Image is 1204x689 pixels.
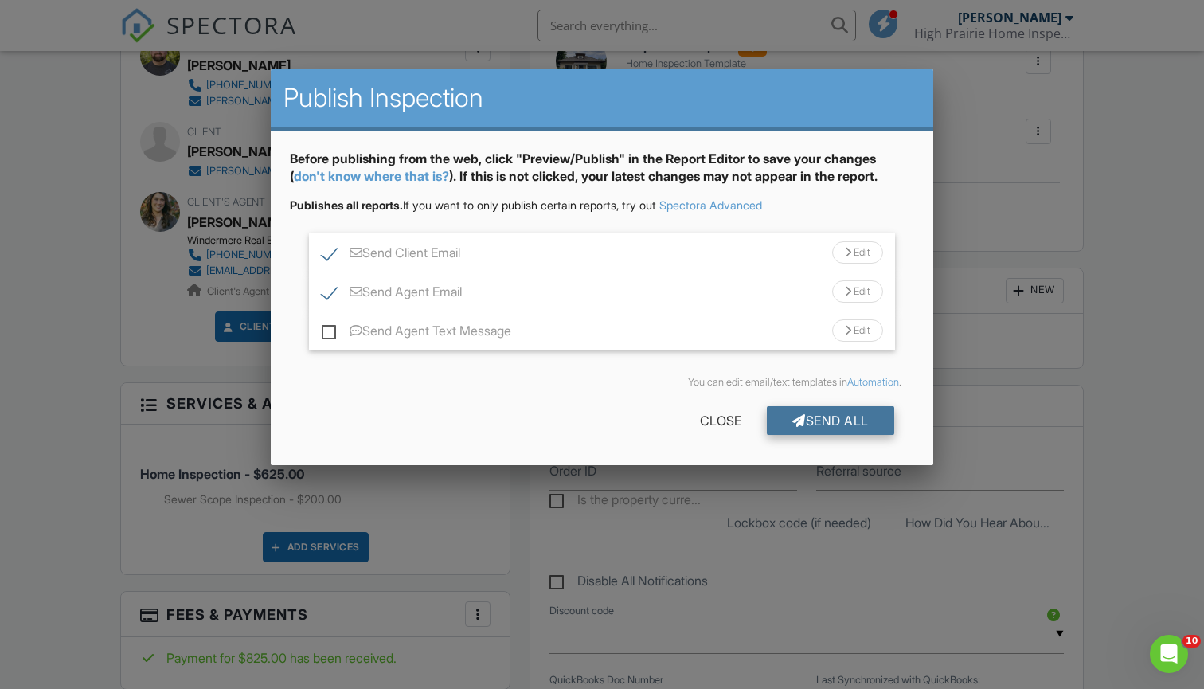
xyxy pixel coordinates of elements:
span: If you want to only publish certain reports, try out [290,198,656,212]
div: Send All [767,406,894,435]
div: Close [674,406,767,435]
label: Send Agent Text Message [322,323,511,343]
a: don't know where that is? [294,168,449,184]
iframe: Intercom live chat [1150,635,1188,673]
div: Edit [832,280,883,303]
label: Send Client Email [322,245,460,265]
label: Send Agent Email [322,284,462,304]
div: Before publishing from the web, click "Preview/Publish" in the Report Editor to save your changes... [290,150,914,198]
div: Edit [832,241,883,264]
div: You can edit email/text templates in . [303,376,901,389]
span: 10 [1182,635,1201,648]
a: Automation [847,376,899,388]
h2: Publish Inspection [283,82,921,114]
a: Spectora Advanced [659,198,762,212]
div: Edit [832,319,883,342]
strong: Publishes all reports. [290,198,403,212]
